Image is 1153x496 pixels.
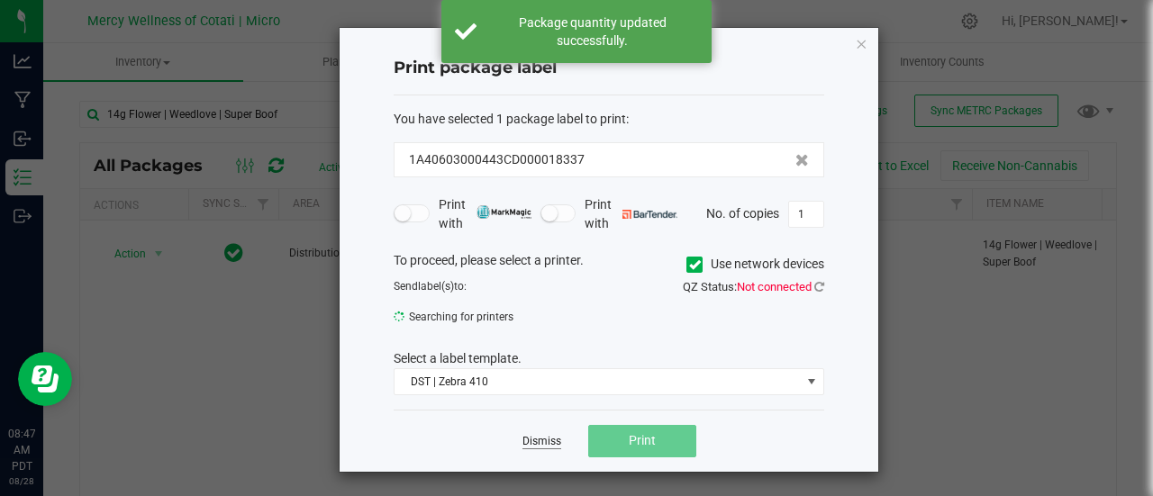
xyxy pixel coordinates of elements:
[686,255,824,274] label: Use network devices
[418,280,454,293] span: label(s)
[394,303,595,330] span: Searching for printers
[683,280,824,293] span: QZ Status:
[588,425,696,457] button: Print
[380,349,838,368] div: Select a label template.
[622,210,677,219] img: bartender.png
[394,110,824,129] div: :
[394,57,824,80] h4: Print package label
[522,434,561,449] a: Dismiss
[486,14,698,50] div: Package quantity updated successfully.
[380,251,838,278] div: To proceed, please select a printer.
[706,205,779,220] span: No. of copies
[18,352,72,406] iframe: Resource center
[439,195,531,233] span: Print with
[409,150,585,169] span: 1A40603000443CD000018337
[394,112,626,126] span: You have selected 1 package label to print
[394,280,467,293] span: Send to:
[477,205,531,219] img: mark_magic_cybra.png
[629,433,656,447] span: Print
[585,195,677,233] span: Print with
[395,369,801,394] span: DST | Zebra 410
[737,280,812,293] span: Not connected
